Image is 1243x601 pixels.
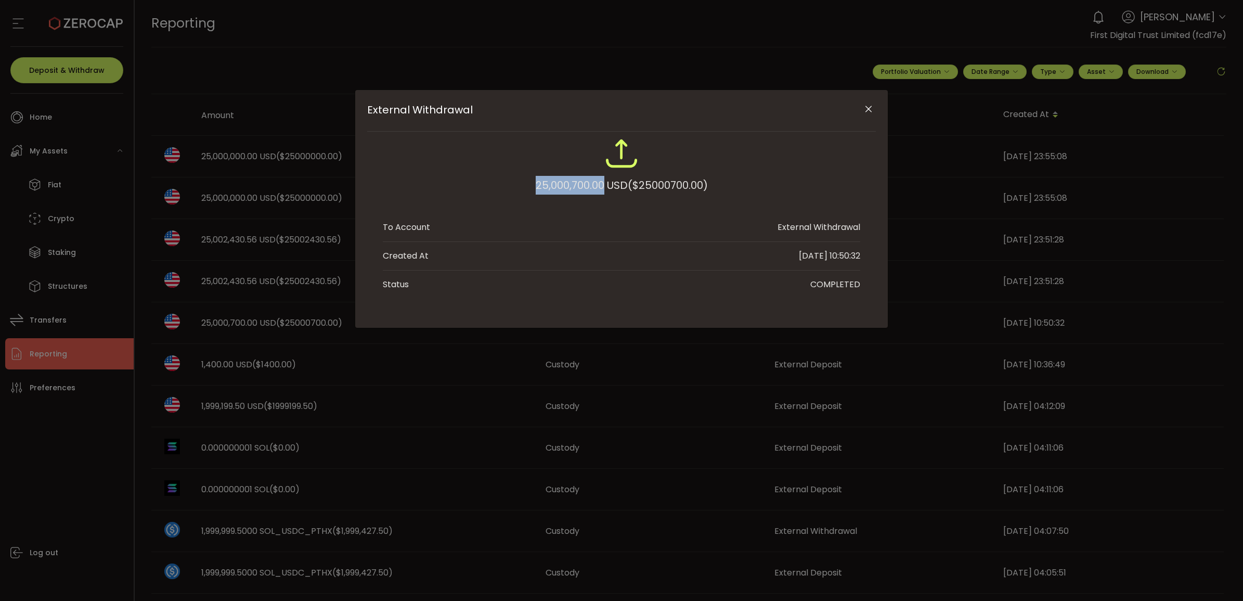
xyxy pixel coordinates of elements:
span: External Withdrawal [367,104,825,116]
div: Created At [383,250,429,262]
div: Status [383,278,409,291]
div: External Withdrawal [355,90,888,328]
div: COMPLETED [810,278,860,291]
span: ($25000700.00) [628,176,708,195]
div: [DATE] 10:50:32 [799,250,860,262]
iframe: Chat Widget [1191,551,1243,601]
div: 25,000,700.00 USD [536,176,708,195]
div: To Account [383,221,430,234]
div: External Withdrawal [778,221,860,234]
button: Close [859,100,877,119]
